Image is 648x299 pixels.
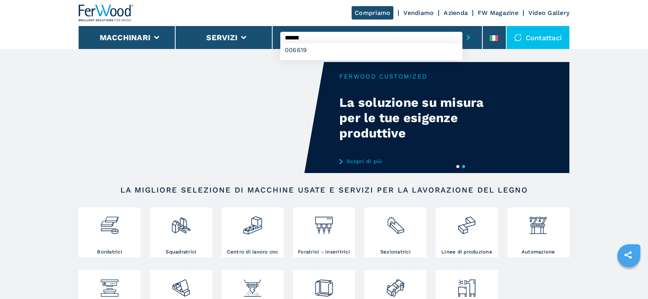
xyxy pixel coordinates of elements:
img: verniciatura_1.png [242,272,263,298]
a: Automazione [507,208,569,257]
a: Azienda [444,9,468,16]
button: 1 [456,165,459,168]
a: Linee di produzione [436,208,498,257]
button: submit-button [462,29,474,46]
a: Vendiamo [403,9,434,16]
img: bordatrici_1.png [99,209,120,235]
a: Scopri di più [339,158,490,164]
h3: Bordatrici [97,248,122,255]
video: Your browser does not support the video tag. [79,62,324,173]
a: Compriamo [352,6,393,20]
button: Servizi [206,33,237,42]
img: Contattaci [514,34,522,41]
a: FW Magazine [478,9,518,16]
h3: Sezionatrici [380,248,411,255]
h3: Linee di produzione [441,248,492,255]
h3: Centro di lavoro cnc [227,248,278,255]
a: sharethis [618,245,638,265]
div: Contattaci [507,26,570,49]
img: aspirazione_1.png [457,272,477,298]
iframe: Chat [615,265,642,293]
img: foratrici_inseritrici_2.png [314,209,334,235]
img: automazione.png [528,209,548,235]
div: 006619 [280,43,462,57]
button: Macchinari [100,33,151,42]
img: lavorazione_porte_finestre_2.png [385,272,406,298]
img: Ferwood [79,5,134,21]
img: levigatrici_2.png [171,272,191,298]
img: pressa-strettoia.png [99,272,120,298]
img: sezionatrici_2.png [385,209,406,235]
a: Centro di lavoro cnc [222,208,284,257]
a: Foratrici - inseritrici [293,208,355,257]
h3: Squadratrici [166,248,196,255]
button: 2 [462,165,465,168]
h2: LA MIGLIORE SELEZIONE DI MACCHINE USATE E SERVIZI PER LA LAVORAZIONE DEL LEGNO [103,185,545,194]
h3: Foratrici - inseritrici [298,248,350,255]
img: centro_di_lavoro_cnc_2.png [242,209,263,235]
a: Squadratrici [150,208,212,257]
a: Video Gallery [528,9,569,16]
img: montaggio_imballaggio_2.png [314,272,334,298]
img: linee_di_produzione_2.png [457,209,477,235]
img: squadratrici_2.png [171,209,191,235]
a: Bordatrici [79,208,141,257]
h3: Automazione [521,248,555,255]
a: Sezionatrici [364,208,426,257]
